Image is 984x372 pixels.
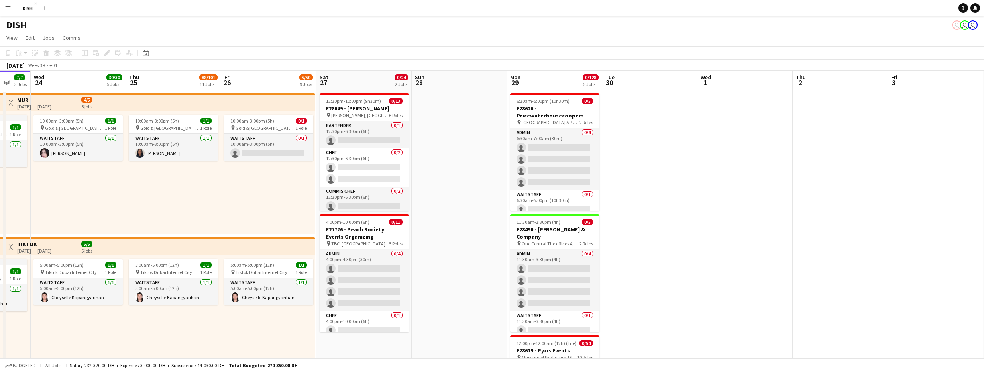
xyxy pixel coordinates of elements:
[33,278,123,305] app-card-role: Waitstaff1/15:00am-5:00pm (12h)Cheyselle Kapangyarihan
[200,81,217,87] div: 11 Jobs
[200,125,212,131] span: 1 Role
[952,20,962,30] app-user-avatar: John Santarin
[33,78,44,87] span: 24
[236,269,287,275] span: Tiktok Dubai Internet City
[320,74,328,81] span: Sat
[106,74,122,80] span: 30/30
[129,115,218,161] app-job-card: 10:00am-3:00pm (5h)1/1 Gold & [GEOGRAPHIC_DATA], [PERSON_NAME] Rd - Al Quoz - Al Quoz Industrial ...
[224,115,313,161] app-job-card: 10:00am-3:00pm (5h)0/1 Gold & [GEOGRAPHIC_DATA], [PERSON_NAME] Rd - Al Quoz - Al Quoz Industrial ...
[81,97,92,103] span: 4/5
[796,74,806,81] span: Thu
[4,361,37,370] button: Budgeted
[318,78,328,87] span: 27
[40,118,84,124] span: 10:00am-3:00pm (5h)
[579,340,593,346] span: 0/54
[890,78,898,87] span: 3
[6,61,25,69] div: [DATE]
[230,262,274,268] span: 5:00am-5:00pm (12h)
[510,190,599,217] app-card-role: Waitstaff0/16:30am-5:00pm (10h30m)
[10,276,21,282] span: 1 Role
[223,78,231,87] span: 26
[389,219,403,225] span: 0/11
[891,74,898,81] span: Fri
[26,34,35,41] span: Edit
[39,33,58,43] a: Jobs
[135,118,179,124] span: 10:00am-3:00pm (5h)
[45,125,105,131] span: Gold & [GEOGRAPHIC_DATA], [PERSON_NAME] Rd - Al Quoz - Al Quoz Industrial Area 3 - [GEOGRAPHIC_DA...
[415,74,424,81] span: Sun
[320,311,409,338] app-card-role: Chef0/14:00pm-10:00pm (6h)
[510,93,599,211] app-job-card: 6:30am-5:00pm (10h30m)0/5E28626 - Pricewaterhousecoopers [GEOGRAPHIC_DATA] 5 P.O. [GEOGRAPHIC_DAT...
[517,219,560,225] span: 11:30am-3:30pm (4h)
[414,78,424,87] span: 28
[135,262,179,268] span: 5:00am-5:00pm (12h)
[43,34,55,41] span: Jobs
[129,74,139,81] span: Thu
[10,124,21,130] span: 1/1
[107,81,122,87] div: 5 Jobs
[199,74,218,80] span: 88/101
[33,259,123,305] app-job-card: 5:00am-5:00pm (12h)1/1 Tiktok Dubai Internet City1 RoleWaitstaff1/15:00am-5:00pm (12h)Cheyselle K...
[236,125,295,131] span: Gold & [GEOGRAPHIC_DATA], [PERSON_NAME] Rd - Al Quoz - Al Quoz Industrial Area 3 - [GEOGRAPHIC_DA...
[200,269,212,275] span: 1 Role
[200,118,212,124] span: 1/1
[6,34,18,41] span: View
[701,74,711,81] span: Wed
[522,354,577,360] span: Museum of the Future, DIFC
[583,74,599,80] span: 0/128
[320,249,409,311] app-card-role: Admin0/44:00pm-4:30pm (30m)
[17,96,51,104] h3: MUR
[331,241,385,247] span: TBC, [GEOGRAPHIC_DATA]
[510,214,599,332] app-job-card: 11:30am-3:30pm (4h)0/5E28490 - [PERSON_NAME] & Company One Central The offices 4, Level 7 DIFC [G...
[389,112,403,118] span: 6 Roles
[320,93,409,211] div: 12:30pm-10:00pm (9h30m)0/13E28649 - [PERSON_NAME] [PERSON_NAME], [GEOGRAPHIC_DATA]6 RolesBartende...
[22,33,38,43] a: Edit
[968,20,978,30] app-user-avatar: Tracy Secreto
[582,219,593,225] span: 0/5
[33,134,123,161] app-card-role: Waitstaff1/110:00am-3:00pm (5h)[PERSON_NAME]
[10,131,21,137] span: 1 Role
[326,98,381,104] span: 12:30pm-10:00pm (9h30m)
[510,347,599,354] h3: E28619 - Pyxis Events
[33,115,123,161] app-job-card: 10:00am-3:00pm (5h)1/1 Gold & [GEOGRAPHIC_DATA], [PERSON_NAME] Rd - Al Quoz - Al Quoz Industrial ...
[17,241,51,248] h3: TIKTOK
[510,74,520,81] span: Mon
[604,78,615,87] span: 30
[389,241,403,247] span: 5 Roles
[6,19,27,31] h1: DISH
[577,354,593,360] span: 10 Roles
[510,226,599,240] h3: E28490 - [PERSON_NAME] & Company
[320,187,409,225] app-card-role: Commis Chef0/212:30pm-6:30pm (6h)
[200,262,212,268] span: 1/1
[105,269,116,275] span: 1 Role
[522,241,579,247] span: One Central The offices 4, Level 7 DIFC [GEOGRAPHIC_DATA]
[129,278,218,305] app-card-role: Waitstaff1/15:00am-5:00pm (12h)Cheyselle Kapangyarihan
[14,74,25,80] span: 7/7
[140,125,200,131] span: Gold & [GEOGRAPHIC_DATA], [PERSON_NAME] Rd - Al Quoz - Al Quoz Industrial Area 3 - [GEOGRAPHIC_DA...
[34,74,44,81] span: Wed
[320,121,409,148] app-card-role: Bartender0/112:30pm-6:30pm (6h)
[510,311,599,338] app-card-role: Waitstaff0/111:30am-3:30pm (4h)
[331,112,389,118] span: [PERSON_NAME], [GEOGRAPHIC_DATA]
[582,98,593,104] span: 0/5
[517,340,577,346] span: 12:00pm-12:00am (12h) (Tue)
[105,118,116,124] span: 1/1
[320,148,409,187] app-card-role: Chef0/212:30pm-6:30pm (6h)
[395,74,408,80] span: 0/24
[320,226,409,240] h3: E27776 - Peach Society Events Organizing
[295,125,307,131] span: 1 Role
[105,125,116,131] span: 1 Role
[105,262,116,268] span: 1/1
[699,78,711,87] span: 1
[320,214,409,332] app-job-card: 4:00pm-10:00pm (6h)0/11E27776 - Peach Society Events Organizing TBC, [GEOGRAPHIC_DATA]5 RolesAdmi...
[320,105,409,112] h3: E28649 - [PERSON_NAME]
[129,259,218,305] app-job-card: 5:00am-5:00pm (12h)1/1 Tiktok Dubai Internet City1 RoleWaitstaff1/15:00am-5:00pm (12h)Cheyselle K...
[26,62,46,68] span: Week 39
[510,128,599,190] app-card-role: Admin0/46:30am-7:00am (30m)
